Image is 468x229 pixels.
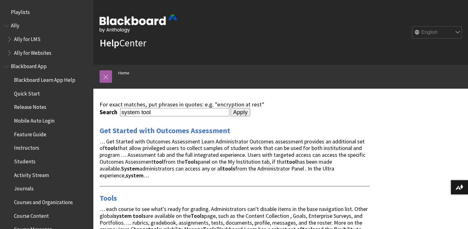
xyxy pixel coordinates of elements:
[185,158,198,165] strong: Tools
[14,156,35,165] span: Students
[100,138,365,179] span: … Get Started with Outcomes Assessment Learn Administrator Outcomes assessment provides an additi...
[14,170,49,178] span: Activity Stream
[14,211,49,219] span: Course Content
[100,193,117,203] a: Tools
[231,108,250,117] input: Apply
[133,212,146,219] strong: tools
[14,129,46,138] span: Feature Guide
[11,21,19,29] span: Ally
[14,34,40,42] span: Ally for LMS
[100,101,370,108] div: For exact matches, put phrases in quotes: e.g. "encryption at rest"
[287,158,297,165] strong: tool
[222,165,235,172] strong: tools
[118,69,129,77] a: Home
[4,21,90,58] nav: Book outline for Anthology Ally Help
[105,144,118,152] strong: tools
[126,172,143,179] strong: system
[100,37,119,49] strong: Help
[100,37,146,49] a: HelpCenter
[4,7,90,17] nav: Book outline for Playlists
[14,48,51,56] span: Ally for Websites
[114,212,132,219] strong: system
[11,61,47,70] span: Blackboard App
[14,75,75,83] span: Blackboard Learn App Help
[14,197,73,205] span: Courses and Organizations
[14,184,34,192] span: Journals
[14,115,54,124] span: Mobile Auto Login
[412,26,462,39] select: Site Language Selector
[11,7,30,15] span: Playlists
[14,102,46,110] span: Release Notes
[100,126,230,136] a: Get Started with Outcomes Assessment
[191,212,204,219] strong: Tools
[153,158,164,165] strong: tool
[121,165,139,172] strong: System
[100,109,119,116] label: Search
[14,143,39,151] span: Instructors
[14,88,40,97] span: Quick Start
[100,15,177,33] img: Blackboard by Anthology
